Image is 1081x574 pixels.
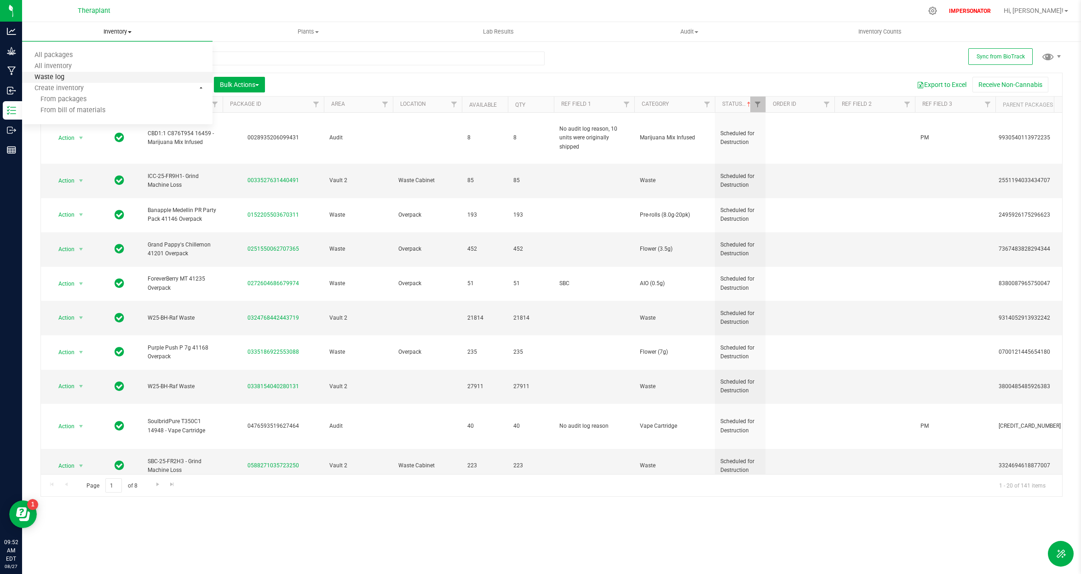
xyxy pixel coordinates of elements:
[640,461,709,470] span: Waste
[50,346,75,359] span: Action
[720,344,760,361] span: Scheduled for Destruction
[75,346,87,359] span: select
[980,97,995,112] a: Filter
[594,22,784,41] a: Audit
[148,172,217,189] span: ICC-25-FR9H1- Grind Machine Loss
[378,97,393,112] a: Filter
[50,380,75,393] span: Action
[467,245,502,253] span: 452
[640,176,709,185] span: Waste
[247,349,299,355] a: 0335186922553088
[968,48,1033,65] button: Sync from BioTrack
[7,106,16,115] inline-svg: Inventory
[22,85,96,92] span: Create inventory
[151,478,164,491] a: Go to the next page
[50,243,75,256] span: Action
[784,22,975,41] a: Inventory Counts
[115,277,124,290] span: In Sync
[75,243,87,256] span: select
[329,382,387,391] span: Vault 2
[247,177,299,184] a: 0033527631440491
[115,345,124,358] span: In Sync
[4,538,18,563] p: 09:52 AM EDT
[467,176,502,185] span: 85
[247,280,299,287] a: 0272604686679974
[7,46,16,56] inline-svg: Grow
[720,172,760,189] span: Scheduled for Destruction
[720,309,760,327] span: Scheduled for Destruction
[50,311,75,324] span: Action
[640,348,709,356] span: Flower (7g)
[467,461,502,470] span: 223
[329,461,387,470] span: Vault 2
[50,420,75,433] span: Action
[720,241,760,258] span: Scheduled for Destruction
[50,459,75,472] span: Action
[972,77,1048,92] button: Receive Non-Cannabis
[513,461,548,470] span: 223
[309,97,324,112] a: Filter
[214,77,265,92] button: Bulk Actions
[700,97,715,112] a: Filter
[75,208,87,221] span: select
[247,212,299,218] a: 0152205503670311
[7,66,16,75] inline-svg: Manufacturing
[640,382,709,391] span: Waste
[329,279,387,288] span: Waste
[22,63,84,70] span: All inventory
[1048,541,1074,567] button: Toggle Menu
[911,77,972,92] button: Export to Excel
[148,206,217,224] span: Banapple Medellin PR Party Pack 41146 Overpack
[50,174,75,187] span: Action
[75,277,87,290] span: select
[594,28,784,36] span: Audit
[559,279,629,288] span: SBC
[331,101,345,107] a: Area
[467,422,502,430] span: 40
[1004,7,1064,14] span: Hi, [PERSON_NAME]!
[513,245,548,253] span: 452
[115,242,124,255] span: In Sync
[329,211,387,219] span: Waste
[148,275,217,292] span: ForeverBerry MT 41235 Overpack
[640,133,709,142] span: Marijuana Mix Infused
[22,52,85,59] span: All packages
[900,97,915,112] a: Filter
[79,478,145,493] span: Page of 8
[398,176,456,185] span: Waste Cabinet
[819,97,834,112] a: Filter
[619,97,634,112] a: Filter
[513,211,548,219] span: 193
[7,86,16,95] inline-svg: Inbound
[50,277,75,290] span: Action
[329,176,387,185] span: Vault 2
[4,563,18,570] p: 08/27
[247,246,299,252] a: 0251550062707365
[920,422,990,430] span: PM
[398,461,456,470] span: Waste Cabinet
[50,132,75,144] span: Action
[75,420,87,433] span: select
[247,315,299,321] a: 0324768442443719
[467,348,502,356] span: 235
[148,314,217,322] span: W25-BH-Raf Waste
[722,101,753,107] a: Status
[115,380,124,393] span: In Sync
[148,382,217,391] span: W25-BH-Raf Waste
[513,422,548,430] span: 40
[115,208,124,221] span: In Sync
[329,133,387,142] span: Audit
[220,81,259,88] span: Bulk Actions
[329,422,387,430] span: Audit
[22,107,105,115] span: From bill of materials
[7,145,16,155] inline-svg: Reports
[773,101,796,107] a: Order Id
[27,499,38,510] iframe: Resource center unread badge
[329,314,387,322] span: Vault 2
[640,422,709,430] span: Vape Cartridge
[115,131,124,144] span: In Sync
[720,378,760,395] span: Scheduled for Destruction
[75,459,87,472] span: select
[75,174,87,187] span: select
[945,7,995,15] p: IMPERSONATOR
